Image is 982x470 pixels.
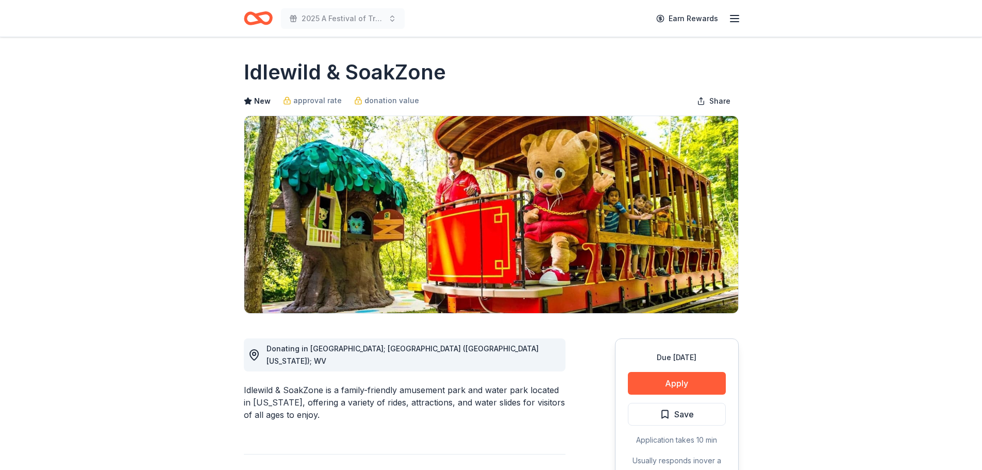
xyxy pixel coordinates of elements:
[244,116,738,313] img: Image for Idlewild & SoakZone
[628,403,726,426] button: Save
[709,95,730,107] span: Share
[674,408,694,421] span: Save
[650,9,724,28] a: Earn Rewards
[267,344,539,365] span: Donating in [GEOGRAPHIC_DATA]; [GEOGRAPHIC_DATA] ([GEOGRAPHIC_DATA][US_STATE]); WV
[281,8,405,29] button: 2025 A Festival of Trees Event
[689,91,739,111] button: Share
[628,372,726,395] button: Apply
[254,95,271,107] span: New
[283,94,342,107] a: approval rate
[244,6,273,30] a: Home
[302,12,384,25] span: 2025 A Festival of Trees Event
[244,384,565,421] div: Idlewild & SoakZone is a family-friendly amusement park and water park located in [US_STATE], off...
[354,94,419,107] a: donation value
[364,94,419,107] span: donation value
[628,434,726,446] div: Application takes 10 min
[293,94,342,107] span: approval rate
[628,351,726,364] div: Due [DATE]
[244,58,446,87] h1: Idlewild & SoakZone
